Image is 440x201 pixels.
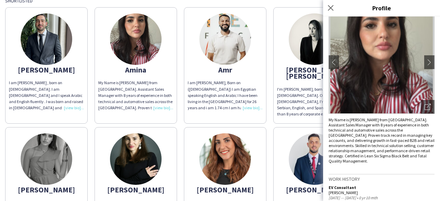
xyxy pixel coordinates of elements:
div: [PERSON_NAME] [277,187,352,193]
img: thumb-6470954d7bde5.jpeg [21,133,72,185]
div: [PERSON_NAME] [329,190,434,195]
div: I am [PERSON_NAME], Born on ([DEMOGRAPHIC_DATA]) I am Egyptian speaking English and Arabic I have... [188,80,263,111]
h3: Work history [329,176,434,182]
img: thumb-651b1c0bce352.jpeg [289,133,340,185]
h3: Profile [323,3,440,12]
img: thumb-1630574995613099932eb41.jpeg [199,133,251,185]
img: thumb-522eba01-378c-4e29-824e-2a9222cc89e5.jpg [21,13,72,65]
div: [DATE] — [DATE] • 0 yr 10 mth [329,195,434,200]
div: My Name is [PERSON_NAME] from [GEOGRAPHIC_DATA]. Assistant Sales Manager with 8 years of experien... [98,80,173,111]
div: Amr [188,67,263,73]
div: EV Consultant [329,185,434,190]
div: I'm [PERSON_NAME], born on [DEMOGRAPHIC_DATA]. Originally from [DEMOGRAPHIC_DATA], I'm fluent in ... [277,86,352,118]
img: thumb-686c3040bf273.jpeg [110,13,162,65]
div: [PERSON_NAME] [188,187,263,193]
div: Open photos pop-in [421,100,434,114]
div: [PERSON_NAME] [PERSON_NAME] [277,67,352,79]
div: Amina [98,67,173,73]
div: I am [PERSON_NAME] , born on [DEMOGRAPHIC_DATA]. I am [DEMOGRAPHIC_DATA] and I speak Arabic and E... [9,80,84,111]
img: thumb-651c72e869b8b.jpeg [289,13,340,65]
img: thumb-66c1b6852183e.jpeg [199,13,251,65]
img: thumb-ea862859-c545-4441-88d3-c89daca9f7f7.jpg [110,133,162,185]
div: [PERSON_NAME] [98,187,173,193]
div: [PERSON_NAME] [9,67,84,73]
div: My Name is [PERSON_NAME] from [GEOGRAPHIC_DATA]. Assistant Sales Manager with 8 years of experien... [329,117,434,164]
img: Crew avatar or photo [329,11,434,114]
div: [PERSON_NAME] [9,187,84,193]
